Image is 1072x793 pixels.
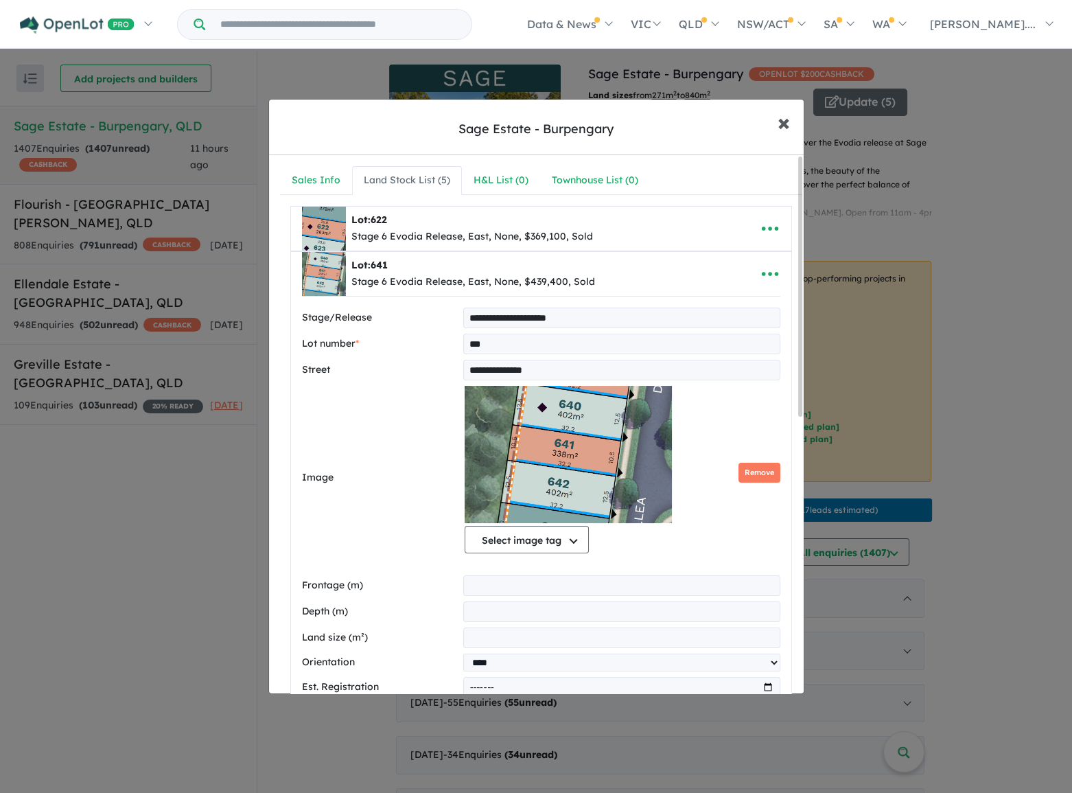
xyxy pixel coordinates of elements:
span: × [778,107,790,137]
img: Sage%20Estate%20-%20Burpengary%20-%20Lot%20641___1757045002.png [302,252,346,296]
div: Stage 6 Evodia Release, East, None, $439,400, Sold [351,274,595,290]
div: Townhouse List ( 0 ) [552,172,638,189]
b: Lot: [351,259,388,271]
button: Remove [738,463,780,483]
span: [PERSON_NAME].... [930,17,1036,31]
div: Sales Info [292,172,340,189]
label: Est. Registration [302,679,458,696]
label: Lot number [302,336,458,352]
span: 622 [371,214,387,226]
label: Land size (m²) [302,630,458,646]
label: Depth (m) [302,604,458,620]
label: Image [302,470,460,486]
img: Openlot PRO Logo White [20,16,135,34]
span: 641 [371,259,388,271]
label: Orientation [302,654,458,671]
div: Sage Estate - Burpengary [458,120,614,138]
label: Stage/Release [302,310,458,326]
div: H&L List ( 0 ) [474,172,528,189]
div: Land Stock List ( 5 ) [364,172,450,189]
button: Select image tag [465,526,589,553]
label: Street [302,362,458,378]
input: Try estate name, suburb, builder or developer [208,10,469,39]
img: Sage%20Estate%20-%20Burpengary%20-%20Lot%20622___1757044897.png [302,207,346,251]
div: Stage 6 Evodia Release, East, None, $369,100, Sold [351,229,593,245]
b: Lot: [351,214,387,226]
label: Frontage (m) [302,577,458,594]
img: Sage Estate - Burpengary - Lot 641 [465,386,672,523]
